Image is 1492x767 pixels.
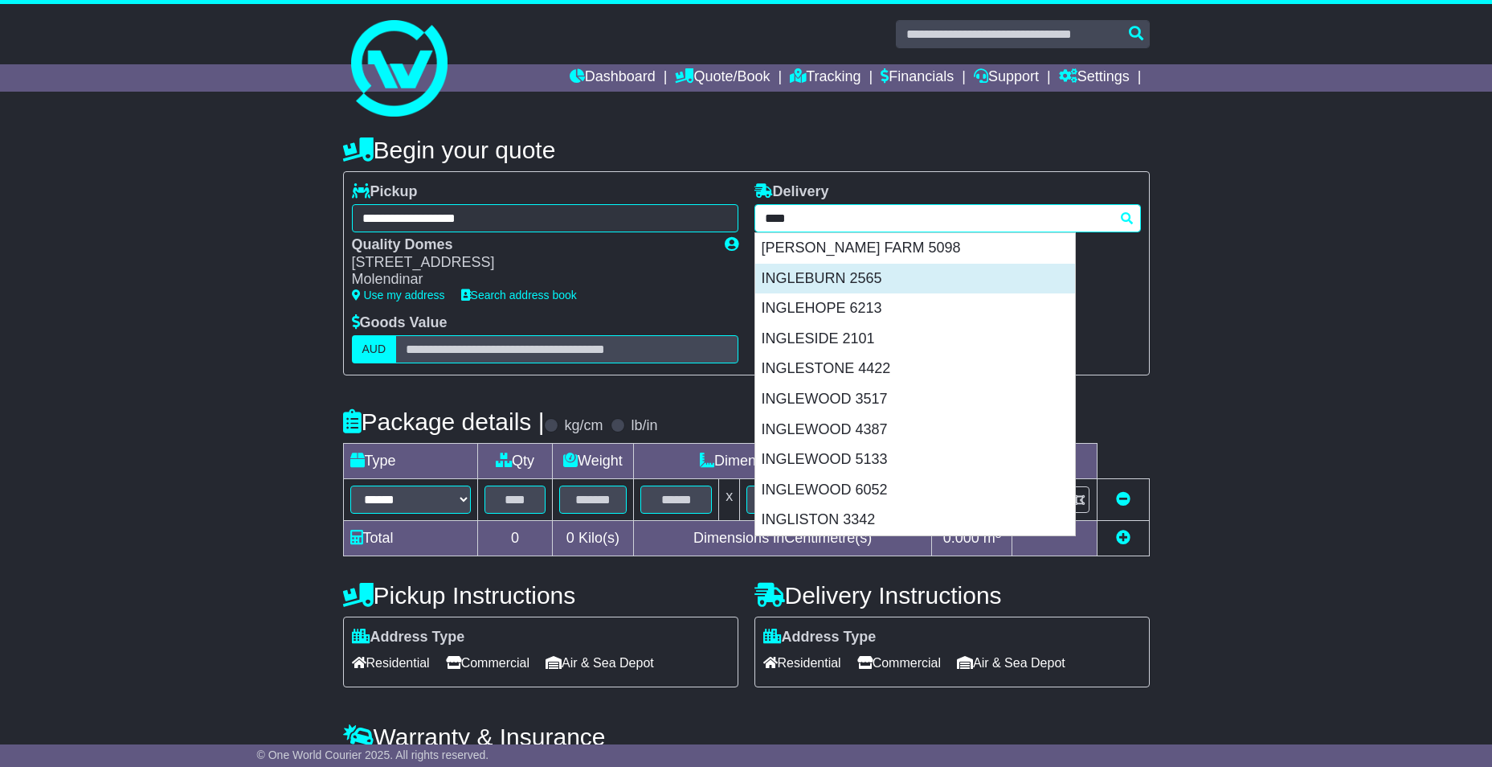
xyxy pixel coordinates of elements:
td: Dimensions in Centimetre(s) [633,521,932,556]
h4: Warranty & Insurance [343,724,1150,750]
div: Molendinar [352,271,709,289]
div: INGLEBURN 2565 [755,264,1075,294]
td: 0 [478,521,553,556]
a: Financials [881,64,954,92]
td: Total [343,521,478,556]
div: Quality Domes [352,236,709,254]
label: lb/in [631,417,657,435]
td: Qty [478,444,553,479]
h4: Package details | [343,408,545,435]
div: INGLEWOOD 6052 [755,475,1075,506]
span: Commercial [857,650,941,675]
a: Support [974,64,1039,92]
a: Search address book [461,289,577,301]
sup: 3 [995,528,1002,540]
div: INGLISTON 3342 [755,505,1075,535]
div: [STREET_ADDRESS] [352,254,709,272]
div: [PERSON_NAME] FARM 5098 [755,233,1075,264]
label: kg/cm [564,417,603,435]
span: Residential [763,650,841,675]
div: INGLEWOOD 3517 [755,384,1075,415]
h4: Pickup Instructions [343,582,738,609]
span: m [983,530,1002,546]
div: INGLEHOPE 6213 [755,293,1075,324]
span: Commercial [446,650,529,675]
td: Weight [552,444,633,479]
span: Air & Sea Depot [957,650,1065,675]
td: Kilo(s) [552,521,633,556]
label: Delivery [754,183,829,201]
a: Settings [1059,64,1130,92]
a: Add new item [1116,530,1130,546]
div: INGLEWOOD 4387 [755,415,1075,445]
typeahead: Please provide city [754,204,1141,232]
label: Address Type [352,629,465,646]
span: Air & Sea Depot [546,650,654,675]
span: 0.000 [943,530,979,546]
label: AUD [352,335,397,363]
td: Dimensions (L x W x H) [633,444,932,479]
a: Use my address [352,289,445,301]
a: Remove this item [1116,491,1130,507]
span: Residential [352,650,430,675]
td: Type [343,444,478,479]
a: Dashboard [570,64,656,92]
h4: Begin your quote [343,137,1150,163]
div: INGLEWOOD 5133 [755,445,1075,475]
label: Pickup [352,183,418,201]
div: INGLESIDE 2101 [755,324,1075,355]
label: Address Type [763,629,877,646]
span: 0 [566,530,574,546]
label: Goods Value [352,314,448,332]
div: INGLESTONE 4422 [755,354,1075,384]
td: x [719,479,740,521]
a: Tracking [790,64,860,92]
a: Quote/Book [675,64,770,92]
h4: Delivery Instructions [754,582,1150,609]
span: © One World Courier 2025. All rights reserved. [257,749,489,761]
